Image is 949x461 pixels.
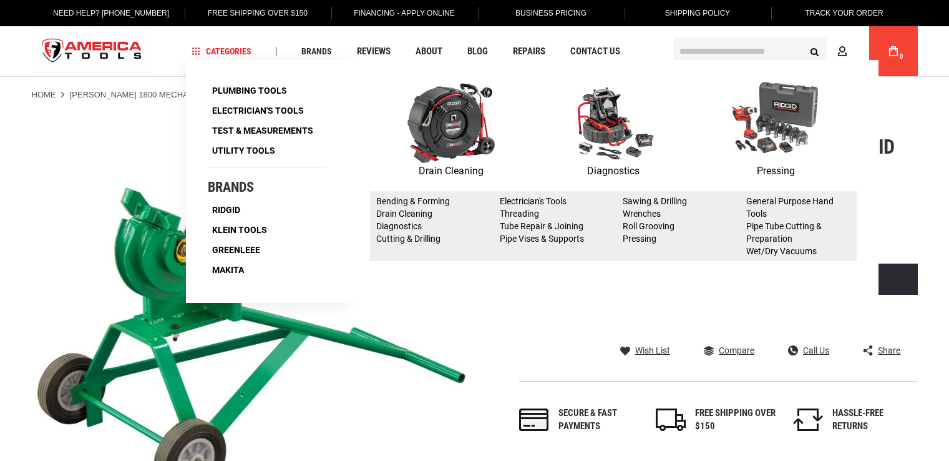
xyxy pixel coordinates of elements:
a: Pipe Vises & Supports [500,234,584,244]
img: payments [519,409,549,431]
span: 0 [900,53,903,60]
a: store logo [32,28,153,75]
img: America Tools [32,28,153,75]
span: About [416,47,442,56]
a: Cutting & Drilling [376,234,440,244]
a: Pressing [694,82,857,179]
a: Drain Cleaning [370,82,532,179]
a: Categories [186,43,257,60]
p: Pressing [694,163,857,179]
a: Compare [704,345,754,356]
p: Diagnostics [532,163,694,179]
a: Threading [500,209,539,219]
a: 0 [882,26,905,76]
span: Electrician's Tools [212,106,304,115]
a: Utility Tools [208,142,280,159]
a: Electrician's Tools [500,196,567,206]
img: shipping [656,409,686,431]
a: Bending & Forming [376,196,450,206]
span: Ridgid [212,206,240,214]
a: Sawing & Drilling [623,196,687,206]
span: Blog [467,47,488,56]
span: Contact Us [570,47,620,56]
h4: Brands [208,180,326,195]
a: Wrenches [623,209,661,219]
div: Secure & fast payments [558,407,640,434]
a: Repairs [507,43,551,60]
a: Pipe Tube Cutting & Preparation [746,221,822,244]
div: FREE SHIPPING OVER $150 [695,407,776,434]
a: Makita [208,261,248,279]
a: Blog [462,43,494,60]
span: Plumbing Tools [212,86,287,95]
a: Call Us [788,345,829,356]
span: Utility Tools [212,146,275,155]
a: Drain Cleaning [376,209,432,219]
span: Shipping Policy [665,9,731,17]
a: Plumbing Tools [208,82,291,99]
strong: [PERSON_NAME] 1800 MECHANICAL [PERSON_NAME] FOR 1/2", 3/4", 1" IMC AND RIGID CONDUIT [70,90,447,99]
span: Share [878,346,900,355]
span: Categories [192,47,251,56]
span: Makita [212,265,244,274]
span: Reviews [357,47,391,56]
a: Ridgid [208,201,245,219]
a: General Purpose Hand Tools [746,196,834,219]
span: Klein Tools [212,226,267,234]
button: Search [803,39,827,63]
span: Wish List [635,346,670,355]
a: Test & Measurements [208,122,318,139]
a: Diagnostics [376,221,422,231]
a: Diagnostics [532,82,694,179]
a: Klein Tools [208,221,271,239]
a: Tube Repair & Joining [500,221,583,231]
a: Contact Us [565,43,626,60]
span: Brands [301,47,332,56]
div: HASSLE-FREE RETURNS [832,407,913,434]
a: Wet/Dry Vacuums [746,246,817,256]
span: Greenleee [212,245,260,254]
span: Compare [719,346,754,355]
p: Drain Cleaning [370,163,532,179]
a: Reviews [351,43,396,60]
a: Greenleee [208,241,265,259]
a: About [410,43,448,60]
span: Repairs [513,47,545,56]
span: Test & Measurements [212,126,313,135]
iframe: Secure express checkout frame [604,299,920,335]
a: Brands [296,43,338,60]
span: Call Us [803,346,829,355]
a: Wish List [620,345,670,356]
img: returns [793,409,823,431]
a: Home [32,89,56,101]
a: Pressing [623,234,656,244]
a: Roll Grooving [623,221,674,231]
a: Electrician's Tools [208,102,308,119]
